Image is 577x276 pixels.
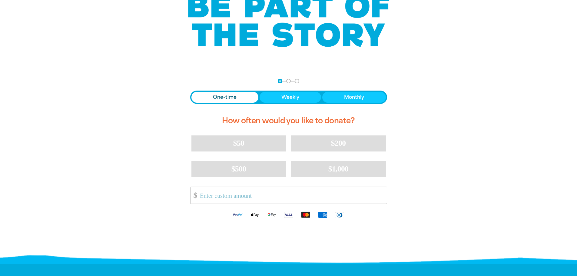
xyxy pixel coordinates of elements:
[291,135,386,151] button: $200
[322,92,386,103] button: Monthly
[295,79,299,83] button: Navigate to step 3 of 3 to enter your payment details
[191,161,286,177] button: $500
[191,188,197,202] span: $
[297,211,314,218] img: Mastercard logo
[191,92,259,103] button: One-time
[260,92,321,103] button: Weekly
[328,165,349,173] span: $1,000
[286,79,291,83] button: Navigate to step 2 of 3 to enter your details
[213,94,237,101] span: One-time
[263,211,280,218] img: Google Pay logo
[281,94,299,101] span: Weekly
[190,91,387,104] div: Donation frequency
[280,211,297,218] img: Visa logo
[233,139,244,148] span: $50
[278,79,282,83] button: Navigate to step 1 of 3 to enter your donation amount
[190,111,387,131] h2: How often would you like to donate?
[331,139,346,148] span: $200
[331,211,348,218] img: Diners Club logo
[229,211,246,218] img: Paypal logo
[344,94,364,101] span: Monthly
[190,206,387,223] div: Available payment methods
[191,135,286,151] button: $50
[246,211,263,218] img: Apple Pay logo
[196,187,386,204] input: Enter custom amount
[314,211,331,218] img: American Express logo
[231,165,246,173] span: $500
[291,161,386,177] button: $1,000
